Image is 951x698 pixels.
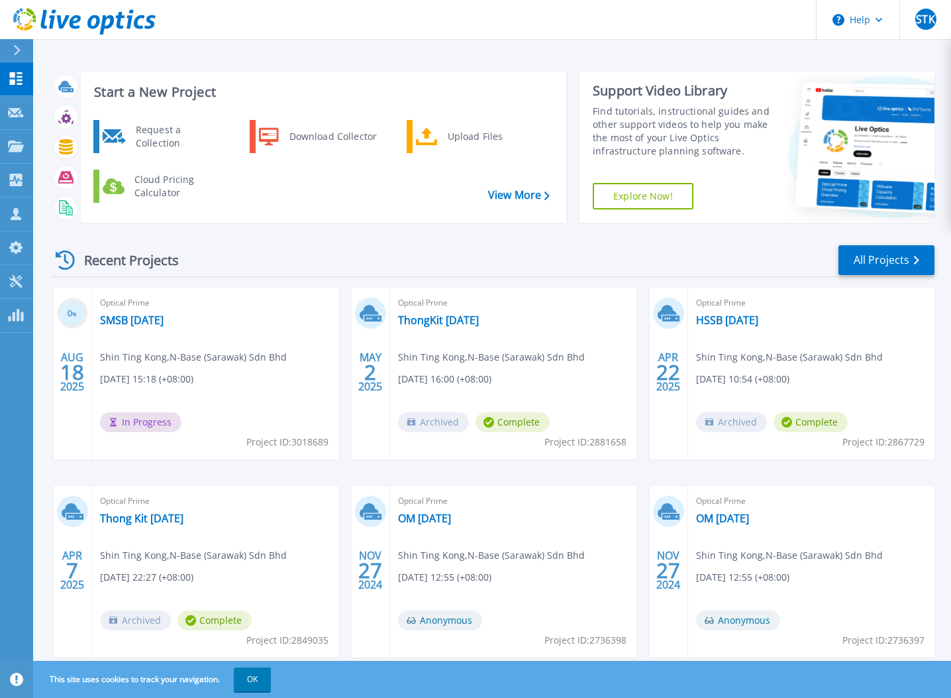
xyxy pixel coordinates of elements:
[60,546,85,595] div: APR 2025
[283,123,383,150] div: Download Collector
[177,611,252,630] span: Complete
[916,14,934,25] span: STK
[696,548,883,563] span: Shin Ting Kong , N-Base (Sarawak) Sdn Bhd
[838,245,934,275] a: All Projects
[398,570,491,585] span: [DATE] 12:55 (+08:00)
[129,123,226,150] div: Request a Collection
[398,412,469,432] span: Archived
[358,546,383,595] div: NOV 2024
[696,494,926,508] span: Optical Prime
[398,611,482,630] span: Anonymous
[100,296,330,310] span: Optical Prime
[100,548,287,563] span: Shin Ting Kong , N-Base (Sarawak) Sdn Bhd
[398,494,628,508] span: Optical Prime
[593,183,693,209] a: Explore Now!
[656,348,681,396] div: APR 2025
[100,412,181,432] span: In Progress
[696,314,758,327] a: HSSB [DATE]
[94,85,549,99] h3: Start a New Project
[60,348,85,396] div: AUG 2025
[100,372,193,386] span: [DATE] 15:18 (+08:00)
[100,611,171,630] span: Archived
[364,367,376,378] span: 2
[398,314,479,327] a: ThongKit [DATE]
[93,120,229,153] a: Request a Collection
[656,546,681,595] div: NOV 2024
[100,494,330,508] span: Optical Prime
[842,435,925,449] span: Project ID: 2867729
[250,120,385,153] a: Download Collector
[696,512,749,525] a: OM [DATE]
[36,668,271,691] span: This site uses cookies to track your navigation.
[398,372,491,386] span: [DATE] 16:00 (+08:00)
[100,350,287,365] span: Shin Ting Kong , N-Base (Sarawak) Sdn Bhd
[72,310,77,318] span: %
[93,170,229,203] a: Cloud Pricing Calculator
[100,570,193,585] span: [DATE] 22:27 (+08:00)
[842,633,925,648] span: Project ID: 2736397
[407,120,542,153] a: Upload Files
[593,105,770,158] div: Find tutorials, instructional guides and other support videos to help you make the most of your L...
[696,611,780,630] span: Anonymous
[60,367,84,378] span: 18
[544,435,626,449] span: Project ID: 2881658
[696,412,767,432] span: Archived
[475,412,550,432] span: Complete
[398,350,585,365] span: Shin Ting Kong , N-Base (Sarawak) Sdn Bhd
[398,296,628,310] span: Optical Prime
[358,348,383,396] div: MAY 2025
[593,82,770,99] div: Support Video Library
[656,367,680,378] span: 22
[234,668,271,691] button: OK
[57,306,88,321] h3: 0
[441,123,539,150] div: Upload Files
[100,314,164,327] a: SMSB [DATE]
[774,412,848,432] span: Complete
[51,244,197,276] div: Recent Projects
[246,435,328,449] span: Project ID: 3018689
[656,565,680,576] span: 27
[100,512,183,525] a: Thong Kit [DATE]
[696,570,789,585] span: [DATE] 12:55 (+08:00)
[128,173,226,200] div: Cloud Pricing Calculator
[398,512,451,525] a: OM [DATE]
[696,296,926,310] span: Optical Prime
[696,350,883,365] span: Shin Ting Kong , N-Base (Sarawak) Sdn Bhd
[488,189,550,202] a: View More
[66,565,78,576] span: 7
[544,633,626,648] span: Project ID: 2736398
[246,633,328,648] span: Project ID: 2849035
[696,372,789,386] span: [DATE] 10:54 (+08:00)
[358,565,382,576] span: 27
[398,548,585,563] span: Shin Ting Kong , N-Base (Sarawak) Sdn Bhd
